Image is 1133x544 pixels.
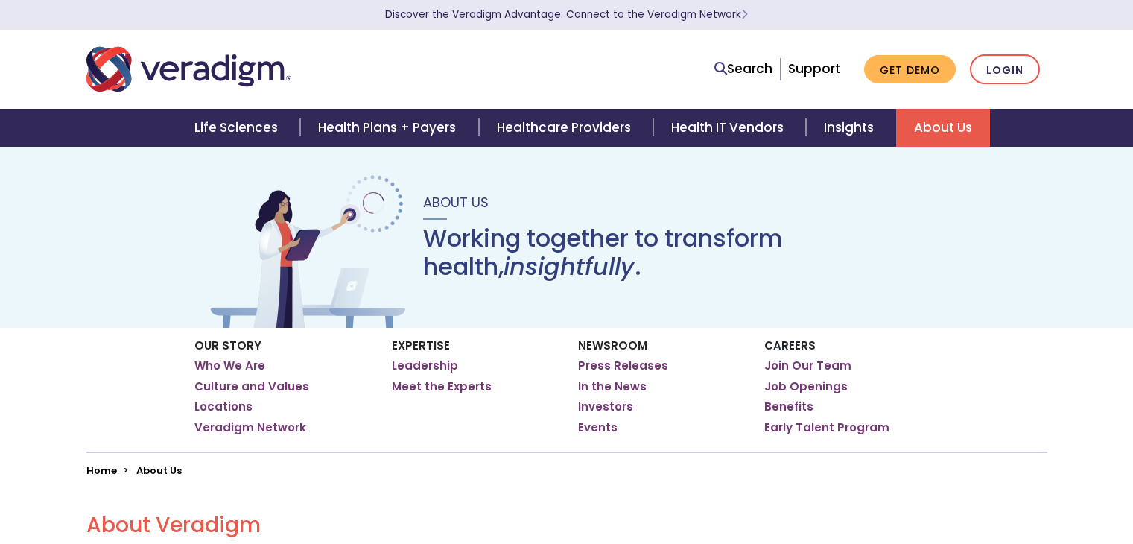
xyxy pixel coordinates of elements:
[788,60,840,78] a: Support
[896,109,990,147] a: About Us
[806,109,896,147] a: Insights
[578,399,633,414] a: Investors
[300,109,478,147] a: Health Plans + Payers
[764,399,813,414] a: Benefits
[194,358,265,373] a: Who We Are
[194,420,306,435] a: Veradigm Network
[423,193,489,212] span: About Us
[423,224,927,282] h1: Working together to transform health, .
[970,54,1040,85] a: Login
[392,358,458,373] a: Leadership
[194,379,309,394] a: Culture and Values
[479,109,653,147] a: Healthcare Providers
[392,379,492,394] a: Meet the Experts
[504,250,635,283] em: insightfully
[764,379,848,394] a: Job Openings
[194,399,253,414] a: Locations
[385,7,748,22] a: Discover the Veradigm Advantage: Connect to the Veradigm NetworkLearn More
[864,55,956,84] a: Get Demo
[741,7,748,22] span: Learn More
[653,109,806,147] a: Health IT Vendors
[714,59,772,79] a: Search
[764,420,889,435] a: Early Talent Program
[578,420,618,435] a: Events
[578,379,647,394] a: In the News
[578,358,668,373] a: Press Releases
[764,358,851,373] a: Join Our Team
[86,513,1047,538] h2: About Veradigm
[86,464,117,478] a: Home
[177,109,300,147] a: Life Sciences
[86,45,291,94] img: Veradigm logo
